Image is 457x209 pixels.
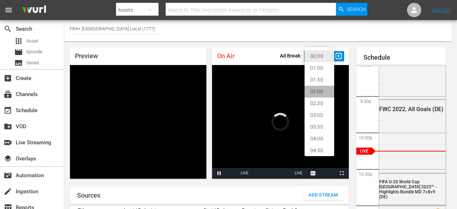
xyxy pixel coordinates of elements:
li: 00:30 [305,50,334,62]
li: 03:30 [305,121,334,133]
li: 04:30 [305,145,334,156]
li: 03:00 [305,109,334,121]
li: 01:00 [305,62,334,74]
li: 04:00 [305,133,334,145]
li: 02:00 [305,86,334,98]
li: 02:30 [305,98,334,109]
li: 01:30 [305,74,334,86]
